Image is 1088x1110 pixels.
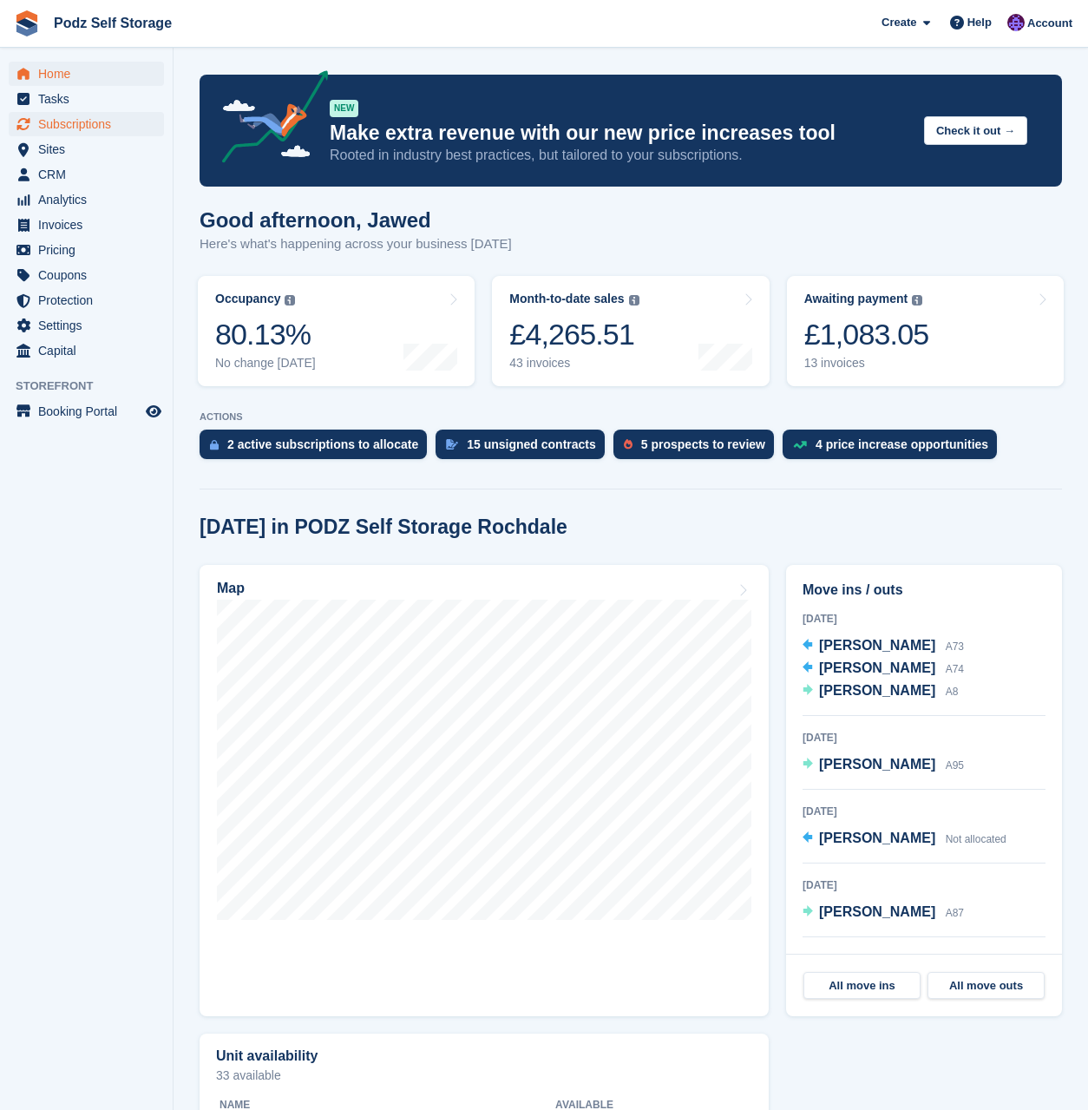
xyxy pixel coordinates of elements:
[9,112,164,136] a: menu
[819,757,935,772] span: [PERSON_NAME]
[804,292,908,306] div: Awaiting payment
[216,1069,752,1081] p: 33 available
[803,580,1045,601] h2: Move ins / outs
[946,907,964,919] span: A87
[330,121,910,146] p: Make extra revenue with our new price increases tool
[803,680,958,703] a: [PERSON_NAME] A8
[215,292,280,306] div: Occupancy
[9,213,164,237] a: menu
[803,611,1045,627] div: [DATE]
[509,317,639,352] div: £4,265.51
[38,238,142,262] span: Pricing
[803,635,964,658] a: [PERSON_NAME] A73
[9,62,164,86] a: menu
[143,401,164,422] a: Preview store
[38,62,142,86] span: Home
[819,831,935,845] span: [PERSON_NAME]
[38,112,142,136] span: Subscriptions
[436,430,613,468] a: 15 unsigned contracts
[9,288,164,312] a: menu
[803,828,1006,851] a: [PERSON_NAME] Not allocated
[946,663,964,675] span: A74
[216,1048,318,1064] h2: Unit availability
[9,338,164,363] a: menu
[38,162,142,187] span: CRM
[882,14,916,31] span: Create
[467,437,596,451] div: 15 unsigned contracts
[38,87,142,111] span: Tasks
[200,411,1062,423] p: ACTIONS
[200,516,567,539] h2: [DATE] in PODZ Self Storage Rochdale
[793,441,807,449] img: price_increase_opportunities-93ffe204e8149a01c8c9dc8f82e8f89637d9d84a8eef4429ea346261dce0b2c0.svg
[804,317,929,352] div: £1,083.05
[38,399,142,424] span: Booking Portal
[215,317,316,352] div: 80.13%
[624,439,632,450] img: prospect-51fa495bee0391a8d652442698ab0144808aea92771e9ea1ae160a38d050c398.svg
[200,208,512,232] h1: Good afternoon, Jawed
[613,430,783,468] a: 5 prospects to review
[946,833,1006,845] span: Not allocated
[9,137,164,161] a: menu
[803,658,964,680] a: [PERSON_NAME] A74
[200,565,769,1016] a: Map
[509,356,639,371] div: 43 invoices
[200,430,436,468] a: 2 active subscriptions to allocate
[9,162,164,187] a: menu
[38,213,142,237] span: Invoices
[9,263,164,287] a: menu
[38,338,142,363] span: Capital
[509,292,624,306] div: Month-to-date sales
[819,904,935,919] span: [PERSON_NAME]
[804,356,929,371] div: 13 invoices
[492,276,769,386] a: Month-to-date sales £4,265.51 43 invoices
[38,137,142,161] span: Sites
[816,437,988,451] div: 4 price increase opportunities
[14,10,40,36] img: stora-icon-8386f47178a22dfd0bd8f6a31ec36ba5ce8667c1dd55bd0f319d3a0aa187defe.svg
[912,295,922,305] img: icon-info-grey-7440780725fd019a000dd9b08b2336e03edf1995a4989e88bcd33f0948082b44.svg
[629,295,639,305] img: icon-info-grey-7440780725fd019a000dd9b08b2336e03edf1995a4989e88bcd33f0948082b44.svg
[641,437,765,451] div: 5 prospects to review
[803,730,1045,745] div: [DATE]
[9,399,164,424] a: menu
[207,70,329,169] img: price-adjustments-announcement-icon-8257ccfd72463d97f412b2fc003d46551f7dbcb40ab6d574587a9cd5c0d94...
[1027,15,1072,32] span: Account
[200,234,512,254] p: Here's what's happening across your business [DATE]
[285,295,295,305] img: icon-info-grey-7440780725fd019a000dd9b08b2336e03edf1995a4989e88bcd33f0948082b44.svg
[16,378,173,395] span: Storefront
[924,116,1027,145] button: Check it out →
[819,660,935,675] span: [PERSON_NAME]
[803,972,921,1000] a: All move ins
[38,313,142,338] span: Settings
[787,276,1064,386] a: Awaiting payment £1,083.05 13 invoices
[38,263,142,287] span: Coupons
[217,581,245,596] h2: Map
[803,877,1045,893] div: [DATE]
[819,683,935,698] span: [PERSON_NAME]
[47,9,179,37] a: Podz Self Storage
[927,972,1045,1000] a: All move outs
[9,313,164,338] a: menu
[9,187,164,212] a: menu
[803,902,964,924] a: [PERSON_NAME] A87
[967,14,992,31] span: Help
[210,439,219,450] img: active_subscription_to_allocate_icon-d502201f5373d7db506a760aba3b589e785aa758c864c3986d89f69b8ff3...
[215,356,316,371] div: No change [DATE]
[198,276,475,386] a: Occupancy 80.13% No change [DATE]
[330,100,358,117] div: NEW
[803,804,1045,819] div: [DATE]
[946,759,964,772] span: A95
[38,187,142,212] span: Analytics
[446,439,458,450] img: contract_signature_icon-13c848040528278c33f63329250d36e43548de30e8caae1d1a13099fd9432cc5.svg
[803,951,1045,967] div: [DATE]
[9,87,164,111] a: menu
[1007,14,1025,31] img: Jawed Chowdhary
[783,430,1006,468] a: 4 price increase opportunities
[803,754,964,777] a: [PERSON_NAME] A95
[38,288,142,312] span: Protection
[9,238,164,262] a: menu
[946,640,964,653] span: A73
[227,437,418,451] div: 2 active subscriptions to allocate
[330,146,910,165] p: Rooted in industry best practices, but tailored to your subscriptions.
[946,686,959,698] span: A8
[819,638,935,653] span: [PERSON_NAME]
